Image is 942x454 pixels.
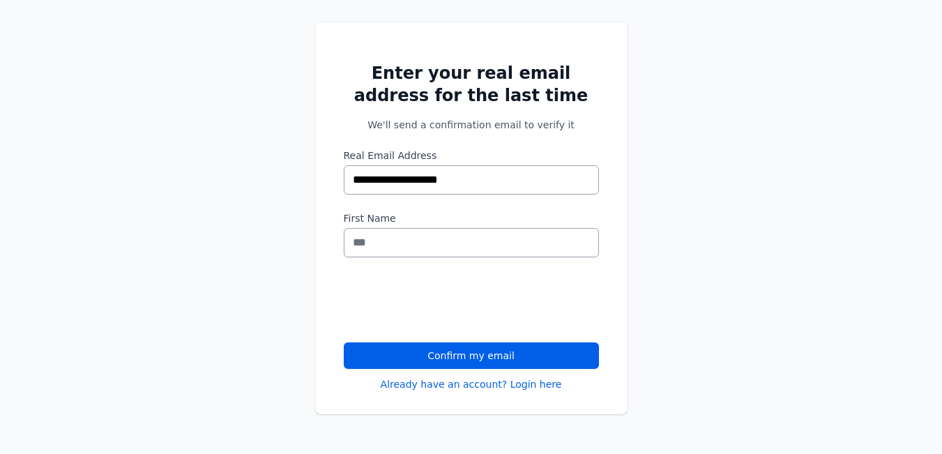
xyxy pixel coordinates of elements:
h2: Enter your real email address for the last time [344,62,599,107]
label: Real Email Address [344,149,599,162]
button: Confirm my email [344,342,599,369]
p: We'll send a confirmation email to verify it [344,118,599,132]
a: Already have an account? Login here [381,377,562,391]
label: First Name [344,211,599,225]
iframe: reCAPTCHA [344,274,556,328]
